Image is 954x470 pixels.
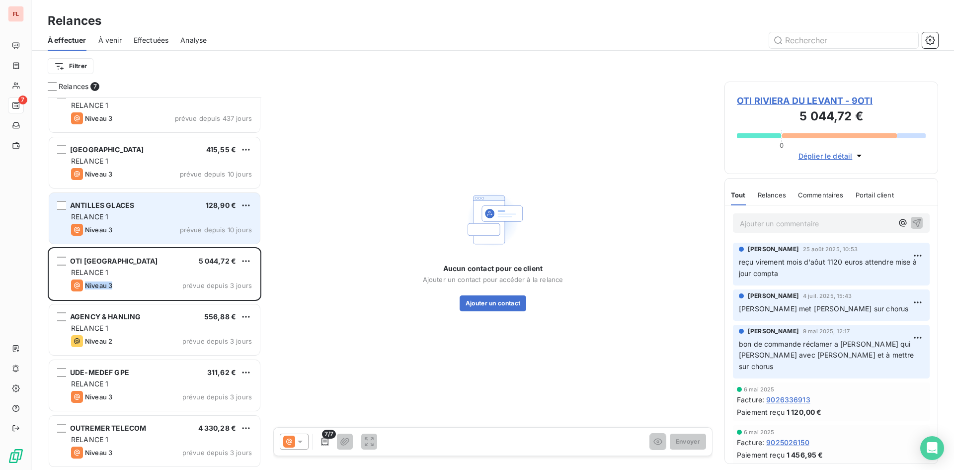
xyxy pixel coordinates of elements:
button: Filtrer [48,58,93,74]
span: reçu virement mois d'aôut 1120 euros attendre mise à jour compta [739,258,919,278]
span: Niveau 2 [85,337,112,345]
span: Effectuées [134,35,169,45]
h3: 5 044,72 € [737,107,926,127]
span: Niveau 3 [85,114,112,122]
div: grid [48,97,261,470]
span: bon de commande réclamer a [PERSON_NAME] qui [PERSON_NAME] avec [PERSON_NAME] et à mettre sur chorus [739,340,916,371]
span: Niveau 3 [85,393,112,401]
span: UDE-MEDEF GPE [70,368,129,376]
span: prévue depuis 3 jours [182,337,252,345]
span: prévue depuis 3 jours [182,393,252,401]
span: 6 mai 2025 [744,429,775,435]
span: 0 [780,141,784,149]
span: RELANCE 1 [71,157,108,165]
button: Envoyer [670,434,706,450]
span: Facture : [737,394,764,405]
span: Paiement reçu [737,407,785,417]
span: prévue depuis 10 jours [180,170,252,178]
span: OUTREMER TELECOM [70,424,146,432]
div: Open Intercom Messenger [920,436,944,460]
button: Ajouter un contact [460,295,527,311]
span: 4 juil. 2025, 15:43 [803,293,852,299]
span: RELANCE 1 [71,212,108,221]
span: Aucun contact pour ce client [443,264,543,274]
span: prévue depuis 3 jours [182,282,252,289]
span: Paiement reçu [737,450,785,460]
span: 9025026150 [766,437,809,448]
span: 311,62 € [207,368,236,376]
span: Portail client [856,191,894,199]
img: Empty state [461,188,525,252]
span: [PERSON_NAME] [748,327,799,336]
button: Déplier le détail [795,150,868,162]
span: Niveau 3 [85,282,112,289]
span: 7 [90,82,99,91]
span: RELANCE 1 [71,268,108,277]
span: 5 044,72 € [199,257,237,265]
span: Relances [59,82,88,92]
span: [GEOGRAPHIC_DATA] [70,145,144,154]
span: À effectuer [48,35,86,45]
span: 1 120,00 € [787,407,822,417]
span: AGENCY & HANLING [70,312,141,321]
span: À venir [98,35,122,45]
span: [PERSON_NAME] met [PERSON_NAME] sur chorus [739,304,908,313]
span: Niveau 3 [85,449,112,457]
span: [PERSON_NAME] [748,245,799,254]
span: [PERSON_NAME] [748,291,799,300]
span: 6 mai 2025 [744,386,775,392]
span: Facture : [737,437,764,448]
span: 7 [18,95,27,104]
span: prévue depuis 3 jours [182,449,252,457]
span: 9026336913 [766,394,810,405]
div: FL [8,6,24,22]
span: ANTILLES GLACES [70,201,134,209]
span: Commentaires [798,191,844,199]
img: Logo LeanPay [8,448,24,464]
span: 1 456,95 € [787,450,823,460]
span: OTI [GEOGRAPHIC_DATA] [70,257,158,265]
span: 7/7 [322,430,336,439]
span: 415,55 € [206,145,236,154]
span: Niveau 3 [85,170,112,178]
span: 556,88 € [204,312,236,321]
input: Rechercher [769,32,918,48]
span: prévue depuis 437 jours [175,114,252,122]
span: Tout [731,191,746,199]
span: Déplier le détail [798,151,853,161]
span: Relances [758,191,786,199]
span: RELANCE 1 [71,379,108,388]
span: OTI RIVIERA DU LEVANT - 9OTI [737,94,926,107]
span: Analyse [180,35,207,45]
span: 4 330,28 € [198,424,237,432]
span: 128,90 € [206,201,236,209]
span: 9 mai 2025, 12:17 [803,328,850,334]
span: Niveau 3 [85,226,112,234]
span: RELANCE 1 [71,324,108,332]
span: Ajouter un contact pour accéder à la relance [423,276,563,283]
span: 25 août 2025, 10:53 [803,246,858,252]
span: prévue depuis 10 jours [180,226,252,234]
span: RELANCE 1 [71,435,108,444]
span: RELANCE 1 [71,101,108,109]
h3: Relances [48,12,101,30]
